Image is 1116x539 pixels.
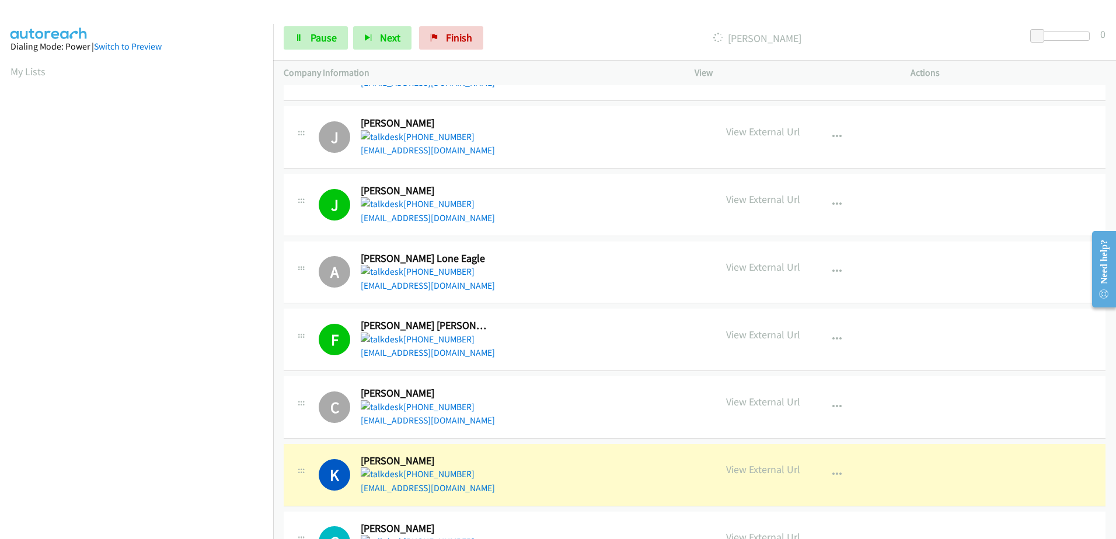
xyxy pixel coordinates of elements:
[499,30,1015,46] p: [PERSON_NAME]
[446,31,472,44] span: Finish
[1082,223,1116,316] iframe: Resource Center
[361,145,495,156] a: [EMAIL_ADDRESS][DOMAIN_NAME]
[1100,26,1105,42] div: 0
[361,280,495,291] a: [EMAIL_ADDRESS][DOMAIN_NAME]
[319,256,350,288] h1: A
[361,131,475,142] a: [PHONE_NUMBER]
[361,117,491,130] h2: [PERSON_NAME]
[361,387,491,400] h2: [PERSON_NAME]
[380,31,400,44] span: Next
[353,26,411,50] button: Next
[361,454,491,468] h2: [PERSON_NAME]
[94,41,162,52] a: Switch to Preview
[311,31,337,44] span: Pause
[726,327,800,342] p: View External Url
[361,482,495,494] a: [EMAIL_ADDRESS][DOMAIN_NAME]
[361,415,495,426] a: [EMAIL_ADDRESS][DOMAIN_NAME]
[419,26,483,50] a: Finish
[319,256,350,288] div: The call has been skipped
[319,189,350,220] h1: J
[284,66,674,80] p: Company Information
[361,212,495,223] a: [EMAIL_ADDRESS][DOMAIN_NAME]
[361,319,491,332] h2: [PERSON_NAME] [PERSON_NAME]
[361,347,495,358] a: [EMAIL_ADDRESS][DOMAIN_NAME]
[361,401,475,412] a: [PHONE_NUMBER]
[319,121,350,153] div: The call has been skipped
[319,121,350,153] h1: J
[361,252,491,265] h2: [PERSON_NAME] Lone Eagle
[361,265,403,279] img: talkdesk
[11,65,46,78] a: My Lists
[726,259,800,275] p: View External Url
[319,459,350,491] h1: K
[361,266,475,277] a: [PHONE_NUMBER]
[284,26,348,50] a: Pause
[361,184,491,198] h2: [PERSON_NAME]
[695,66,890,80] p: View
[361,332,403,346] img: talkdesk
[361,522,491,535] h2: [PERSON_NAME]
[361,334,475,345] a: [PHONE_NUMBER]
[726,394,800,409] p: View External Url
[361,400,403,414] img: talkdesk
[726,461,800,477] p: View External Url
[726,191,800,207] p: View External Url
[11,40,263,54] div: Dialing Mode: Power |
[319,324,350,355] h1: F
[726,124,800,139] p: View External Url
[319,391,350,423] h1: C
[361,198,475,209] a: [PHONE_NUMBER]
[911,66,1105,80] p: Actions
[319,324,350,355] div: The call has been completed
[361,197,403,211] img: talkdesk
[361,468,475,480] a: [PHONE_NUMBER]
[319,189,350,220] div: The call has been completed
[361,467,403,481] img: talkdesk
[361,130,403,144] img: talkdesk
